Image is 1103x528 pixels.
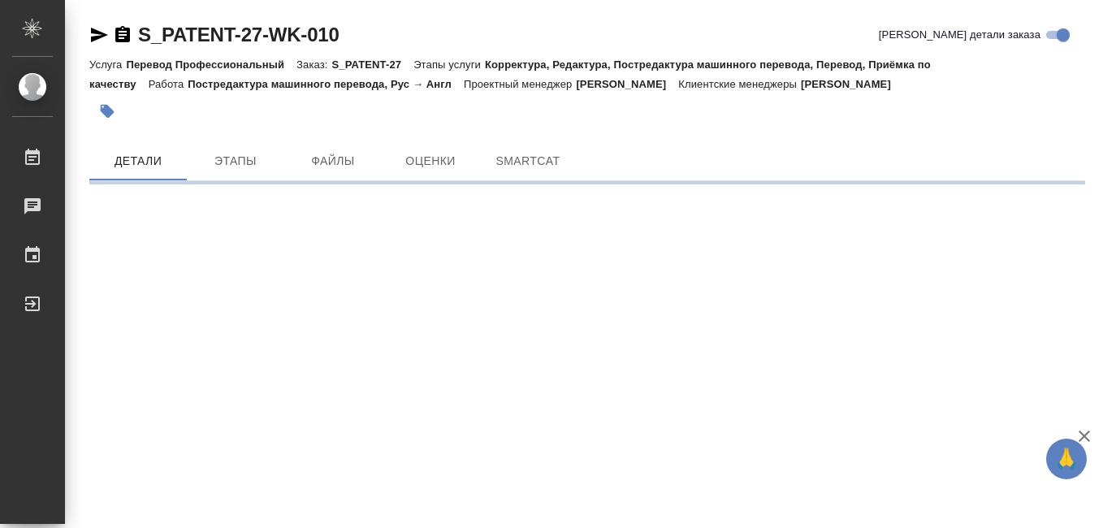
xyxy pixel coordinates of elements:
[126,58,296,71] p: Перевод Профессиональный
[296,58,331,71] p: Заказ:
[294,151,372,171] span: Файлы
[188,78,464,90] p: Постредактура машинного перевода, Рус → Англ
[99,151,177,171] span: Детали
[413,58,485,71] p: Этапы услуги
[113,25,132,45] button: Скопировать ссылку
[464,78,576,90] p: Проектный менеджер
[576,78,678,90] p: [PERSON_NAME]
[89,25,109,45] button: Скопировать ссылку для ЯМессенджера
[89,58,931,90] p: Корректура, Редактура, Постредактура машинного перевода, Перевод, Приёмка по качеству
[391,151,469,171] span: Оценки
[1046,439,1087,479] button: 🙏
[678,78,801,90] p: Клиентские менеджеры
[489,151,567,171] span: SmartCat
[89,58,126,71] p: Услуга
[332,58,414,71] p: S_PATENT-27
[89,93,125,129] button: Добавить тэг
[149,78,188,90] p: Работа
[197,151,275,171] span: Этапы
[879,27,1040,43] span: [PERSON_NAME] детали заказа
[1053,442,1080,476] span: 🙏
[138,24,340,45] a: S_PATENT-27-WK-010
[801,78,903,90] p: [PERSON_NAME]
